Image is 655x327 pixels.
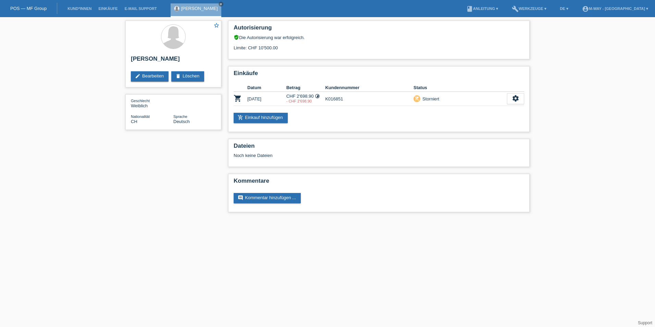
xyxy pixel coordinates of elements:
[131,98,173,108] div: Weiblich
[234,113,288,123] a: add_shopping_cartEinkauf hinzufügen
[557,7,572,11] a: DE ▾
[64,7,95,11] a: Kund*innen
[10,6,47,11] a: POS — MF Group
[512,95,519,102] i: settings
[508,7,550,11] a: buildWerkzeuge ▾
[131,56,216,66] h2: [PERSON_NAME]
[325,92,413,106] td: K016851
[234,143,524,153] h2: Dateien
[247,92,286,106] td: [DATE]
[219,2,223,7] a: close
[582,5,589,12] i: account_circle
[173,114,187,119] span: Sprache
[286,92,325,106] td: CHF 2'698.90
[175,73,181,79] i: delete
[234,178,524,188] h2: Kommentare
[234,153,443,158] div: Noch keine Dateien
[234,193,301,203] a: commentKommentar hinzufügen ...
[121,7,160,11] a: E-Mail Support
[638,320,652,325] a: Support
[238,115,243,120] i: add_shopping_cart
[315,94,320,99] i: Fixe Raten (12 Raten)
[234,40,524,50] div: Limite: CHF 10'500.00
[131,99,150,103] span: Geschlecht
[466,5,473,12] i: book
[463,7,502,11] a: bookAnleitung ▾
[171,71,204,82] a: deleteLöschen
[95,7,121,11] a: Einkäufe
[234,94,242,102] i: POSP00025520
[213,22,220,28] i: star_border
[213,22,220,29] a: star_border
[234,35,524,40] div: Die Autorisierung war erfolgreich.
[512,5,519,12] i: build
[238,195,243,201] i: comment
[181,6,218,11] a: [PERSON_NAME]
[173,119,190,124] span: Deutsch
[219,2,223,6] i: close
[413,84,507,92] th: Status
[234,35,239,40] i: verified_user
[286,99,325,103] div: 17.09.2025 / falschen Betrag erfasst!
[415,96,419,101] i: remove_shopping_cart
[234,70,524,80] h2: Einkäufe
[135,73,140,79] i: edit
[325,84,413,92] th: Kundennummer
[286,84,325,92] th: Betrag
[247,84,286,92] th: Datum
[420,95,439,102] div: Storniert
[131,119,137,124] span: Schweiz
[234,24,524,35] h2: Autorisierung
[131,114,150,119] span: Nationalität
[131,71,169,82] a: editBearbeiten
[579,7,652,11] a: account_circlem-way - [GEOGRAPHIC_DATA] ▾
